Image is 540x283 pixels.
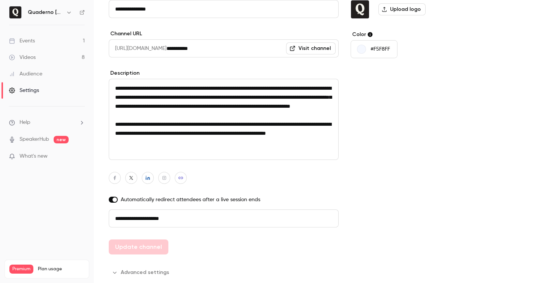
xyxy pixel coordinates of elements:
[370,45,390,53] p: #F5F8FF
[109,266,174,278] button: Advanced settings
[351,0,369,18] img: Quaderno España
[9,37,35,45] div: Events
[9,265,33,274] span: Premium
[19,135,49,143] a: SpeakerHub
[9,54,36,61] div: Videos
[351,40,397,58] button: #F5F8FF
[28,9,63,16] h6: Quaderno [GEOGRAPHIC_DATA]
[19,152,48,160] span: What's new
[9,70,42,78] div: Audience
[109,39,166,57] span: [URL][DOMAIN_NAME]
[109,196,339,203] label: Automatically redirect attendees after a live session ends
[9,6,21,18] img: Quaderno España
[19,119,30,126] span: Help
[9,119,85,126] li: help-dropdown-opener
[286,42,336,54] a: Visit channel
[54,136,69,143] span: new
[378,3,426,15] label: Upload logo
[76,153,85,160] iframe: Noticeable Trigger
[351,31,466,38] label: Color
[109,69,339,77] label: Description
[9,87,39,94] div: Settings
[109,30,339,38] label: Channel URL
[38,266,84,272] span: Plan usage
